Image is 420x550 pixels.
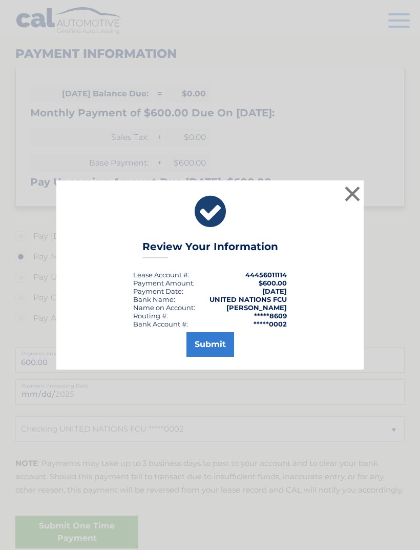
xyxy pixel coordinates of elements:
[133,279,195,287] div: Payment Amount:
[133,295,175,303] div: Bank Name:
[142,240,278,258] h3: Review Your Information
[133,287,182,295] span: Payment Date
[245,271,287,279] strong: 44456011114
[133,320,188,328] div: Bank Account #:
[262,287,287,295] span: [DATE]
[186,332,234,357] button: Submit
[259,279,287,287] span: $600.00
[209,295,287,303] strong: UNITED NATIONS FCU
[226,303,287,312] strong: [PERSON_NAME]
[133,303,195,312] div: Name on Account:
[133,287,183,295] div: :
[342,184,363,204] button: ×
[133,312,168,320] div: Routing #:
[133,271,190,279] div: Lease Account #:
